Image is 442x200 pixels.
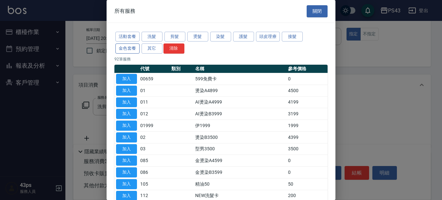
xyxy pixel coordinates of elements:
[116,144,137,154] button: 加入
[286,96,328,108] td: 4199
[139,96,170,108] td: 011
[139,108,170,120] td: 012
[115,43,140,54] button: 金色套餐
[194,65,286,73] th: 名稱
[139,178,170,190] td: 105
[194,167,286,178] td: 金燙染B3599
[194,73,286,85] td: 599免費卡
[286,108,328,120] td: 3199
[286,155,328,167] td: 0
[187,32,208,42] button: 燙髮
[116,179,137,189] button: 加入
[163,43,184,54] button: 清除
[286,85,328,96] td: 4500
[286,178,328,190] td: 50
[142,32,162,42] button: 洗髮
[116,156,137,166] button: 加入
[194,120,286,132] td: 伊1999
[142,43,162,54] button: 其它
[116,74,137,84] button: 加入
[139,65,170,73] th: 代號
[139,143,170,155] td: 03
[139,120,170,132] td: 01999
[139,85,170,96] td: 01
[194,155,286,167] td: 金燙染A4599
[116,86,137,96] button: 加入
[164,32,185,42] button: 剪髮
[286,167,328,178] td: 0
[116,167,137,177] button: 加入
[115,32,140,42] button: 活動套餐
[116,97,137,108] button: 加入
[139,73,170,85] td: 00659
[286,120,328,132] td: 1999
[286,143,328,155] td: 3500
[139,167,170,178] td: 086
[194,178,286,190] td: 精油50
[194,96,286,108] td: AI燙染A4999
[139,155,170,167] td: 085
[286,65,328,73] th: 參考價格
[256,32,280,42] button: 頭皮理療
[307,5,328,17] button: 關閉
[194,131,286,143] td: 燙染B3500
[286,131,328,143] td: 4399
[114,8,135,14] span: 所有服務
[282,32,303,42] button: 接髮
[116,109,137,119] button: 加入
[194,108,286,120] td: AI燙染B3999
[170,65,194,73] th: 類別
[116,121,137,131] button: 加入
[194,143,286,155] td: 型男3500
[114,56,328,62] p: 92 筆服務
[233,32,254,42] button: 護髮
[210,32,231,42] button: 染髮
[139,131,170,143] td: 02
[194,85,286,96] td: 燙染A4899
[286,73,328,85] td: 0
[116,132,137,142] button: 加入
